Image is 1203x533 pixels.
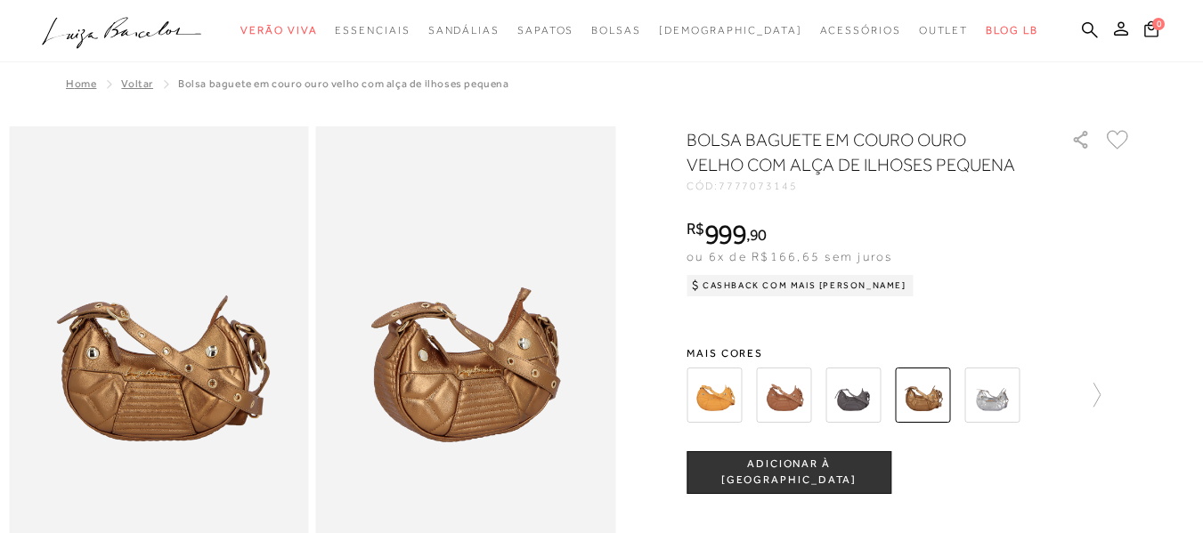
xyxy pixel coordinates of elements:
[335,14,410,47] a: noSubCategoriesText
[746,227,767,243] i: ,
[687,456,890,488] span: ADICIONAR À [GEOGRAPHIC_DATA]
[1139,20,1164,44] button: 0
[825,367,881,423] img: BOLSA BAGUETE EM COURO ESTONADO CINZA GRAFITE COM ALÇA DE ILHOSES PEQUENA
[66,77,96,90] a: Home
[428,24,500,36] span: Sandálias
[687,181,1043,191] div: CÓD:
[820,14,901,47] a: noSubCategoriesText
[687,367,742,423] img: BOLSA BAGUETE EM COURO AMARELO AÇAFRÃO COM ALÇA DE ILHOSES PEQUENA
[517,24,573,36] span: Sapatos
[704,218,746,250] span: 999
[178,77,509,90] span: BOLSA BAGUETE EM COURO OURO VELHO COM ALÇA DE ILHOSES PEQUENA
[240,24,317,36] span: Verão Viva
[121,77,153,90] a: Voltar
[919,14,969,47] a: noSubCategoriesText
[719,180,798,192] span: 7777073145
[240,14,317,47] a: noSubCategoriesText
[428,14,500,47] a: noSubCategoriesText
[986,24,1037,36] span: BLOG LB
[591,14,641,47] a: noSubCategoriesText
[687,221,704,237] i: R$
[659,24,802,36] span: [DEMOGRAPHIC_DATA]
[591,24,641,36] span: Bolsas
[1152,18,1165,30] span: 0
[659,14,802,47] a: noSubCategoriesText
[820,24,901,36] span: Acessórios
[919,24,969,36] span: Outlet
[756,367,811,423] img: BOLSA BAGUETE EM COURO CARAMELO COM ALÇA DE ILHOSES PEQUENA
[750,225,767,244] span: 90
[687,451,891,494] button: ADICIONAR À [GEOGRAPHIC_DATA]
[964,367,1020,423] img: BOLSA BAGUETE EM COURO PRATA COM ALÇA DE ILHOSES PEQUENA
[687,127,1020,177] h1: BOLSA BAGUETE EM COURO OURO VELHO COM ALÇA DE ILHOSES PEQUENA
[335,24,410,36] span: Essenciais
[895,367,950,423] img: BOLSA BAGUETE EM COURO OURO VELHO COM ALÇA DE ILHOSES PEQUENA
[986,14,1037,47] a: BLOG LB
[687,249,892,263] span: ou 6x de R$166,65 sem juros
[517,14,573,47] a: noSubCategoriesText
[687,275,914,296] div: Cashback com Mais [PERSON_NAME]
[687,348,1132,359] span: Mais cores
